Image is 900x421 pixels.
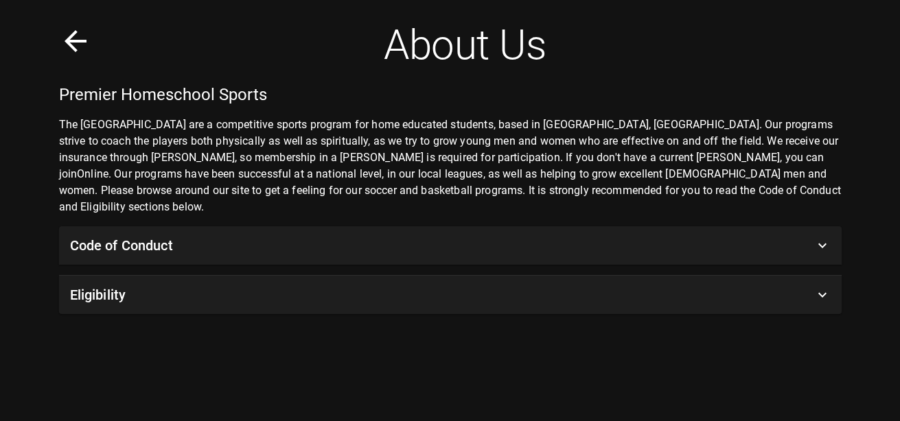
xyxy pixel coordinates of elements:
a: Online [77,167,108,180]
div: Eligibility [59,276,842,314]
h5: Premier Homeschool Sports [59,84,842,106]
h2: About Us [384,21,546,70]
h6: Code of Conduct [70,234,173,256]
div: Code of Conduct [59,226,842,265]
h6: Eligibility [70,284,126,306]
p: The [GEOGRAPHIC_DATA] are a competitive sports program for home educated students, based in [GEOG... [59,117,842,215]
